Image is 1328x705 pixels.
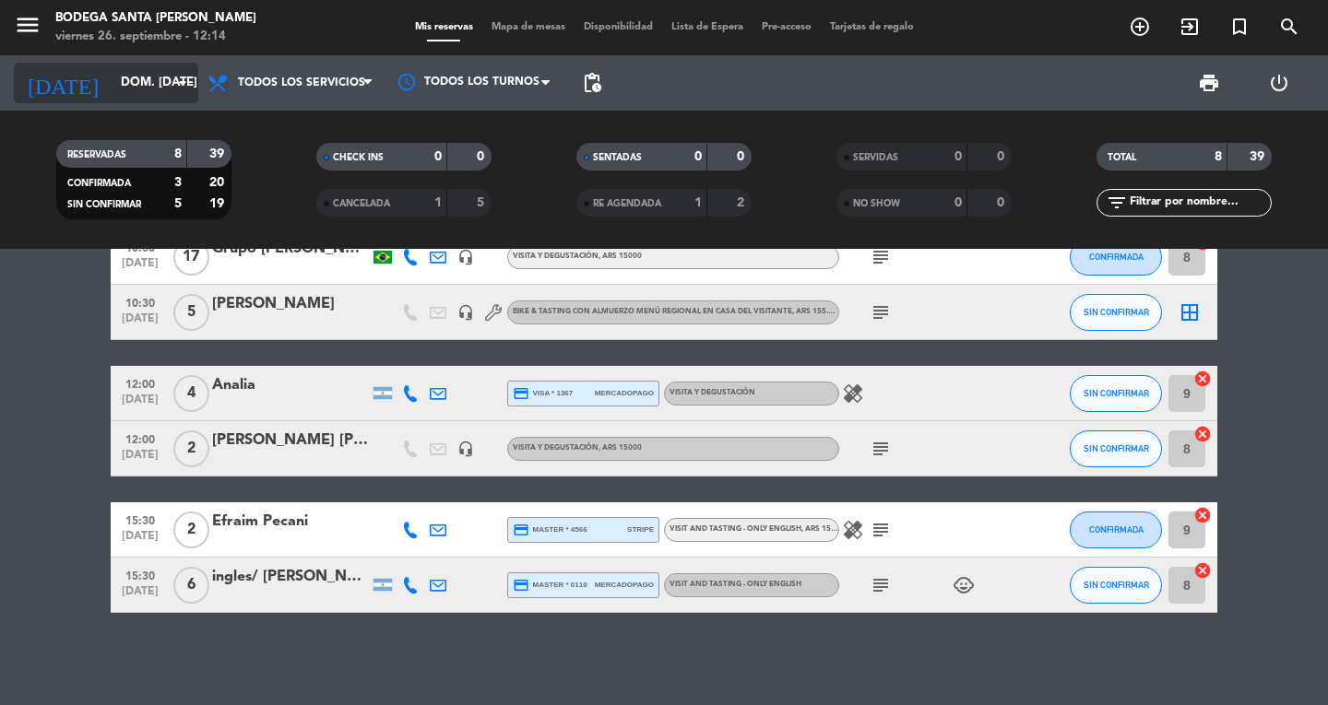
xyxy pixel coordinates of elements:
[14,63,112,103] i: [DATE]
[212,292,369,316] div: [PERSON_NAME]
[1193,370,1212,388] i: cancel
[513,577,587,593] span: master * 0110
[1070,511,1162,548] button: CONFIRMADA
[997,196,1008,209] strong: 0
[870,246,892,268] i: subject
[670,525,845,533] span: Visit and tasting - Only English
[801,525,845,533] span: , ARS 15000
[1193,425,1212,443] i: cancel
[853,199,900,208] span: NO SHOW
[477,150,488,163] strong: 0
[599,444,642,452] span: , ARS 15000
[174,197,182,210] strong: 5
[581,72,603,94] span: pending_actions
[173,511,209,548] span: 2
[953,574,975,596] i: child_care
[333,153,384,162] span: CHECK INS
[593,153,642,162] span: SENTADAS
[513,522,529,538] i: credit_card
[599,253,642,260] span: , ARS 15000
[870,574,892,596] i: subject
[670,581,801,588] span: Visit and tasting - Only English
[1129,16,1151,38] i: add_circle_outline
[55,28,256,46] div: viernes 26. septiembre - 12:14
[842,382,864,405] i: healing
[212,237,369,261] div: Grupo [PERSON_NAME]
[67,179,131,188] span: CONFIRMADA
[1084,580,1149,590] span: SIN CONFIRMAR
[737,196,748,209] strong: 2
[627,523,654,535] span: stripe
[1089,252,1144,262] span: CONFIRMADA
[172,72,194,94] i: arrow_drop_down
[1070,375,1162,412] button: SIN CONFIRMAR
[792,308,842,315] span: , ARS 155.000
[1193,506,1212,524] i: cancel
[1084,388,1149,398] span: SIN CONFIRMAR
[694,150,702,163] strong: 0
[14,11,41,39] i: menu
[954,196,962,209] strong: 0
[1193,561,1212,580] i: cancel
[212,373,369,397] div: Analia
[209,197,228,210] strong: 19
[1070,294,1162,331] button: SIN CONFIRMAR
[842,519,864,541] i: healing
[117,291,163,312] span: 10:30
[1106,192,1128,214] i: filter_list
[753,22,821,32] span: Pre-acceso
[821,22,923,32] span: Tarjetas de regalo
[1228,16,1251,38] i: turned_in_not
[212,510,369,534] div: Efraim Pecani
[457,441,474,457] i: headset_mic
[482,22,575,32] span: Mapa de mesas
[575,22,662,32] span: Disponibilidad
[67,150,126,159] span: RESERVADAS
[513,577,529,593] i: credit_card
[434,150,442,163] strong: 0
[117,257,163,278] span: [DATE]
[513,385,573,402] span: visa * 1367
[513,385,529,402] i: credit_card
[1089,524,1144,535] span: CONFIRMADA
[173,294,209,331] span: 5
[1084,443,1149,453] span: SIN CONFIRMAR
[870,438,892,460] i: subject
[174,176,182,189] strong: 3
[513,308,842,315] span: Bike & Tasting con Almuerzo Menú Regional en Casa del Visitante
[117,585,163,606] span: [DATE]
[333,199,390,208] span: CANCELADA
[997,150,1008,163] strong: 0
[853,153,898,162] span: SERVIDAS
[55,9,256,28] div: Bodega Santa [PERSON_NAME]
[513,253,642,260] span: Visita y Degustación
[209,147,228,160] strong: 39
[117,530,163,551] span: [DATE]
[593,199,661,208] span: RE AGENDADA
[117,449,163,470] span: [DATE]
[1179,301,1201,323] i: border_all
[1179,16,1201,38] i: exit_to_app
[212,429,369,452] div: [PERSON_NAME] [PERSON_NAME]
[737,150,748,163] strong: 0
[1244,55,1314,111] div: LOG OUT
[14,11,41,45] button: menu
[173,430,209,467] span: 2
[1215,150,1222,163] strong: 8
[662,22,753,32] span: Lista de Espera
[1198,72,1220,94] span: print
[595,579,654,591] span: mercadopago
[406,22,482,32] span: Mis reservas
[1108,153,1136,162] span: TOTAL
[457,304,474,321] i: headset_mic
[173,375,209,412] span: 4
[117,394,163,415] span: [DATE]
[457,249,474,265] i: headset_mic
[67,200,141,209] span: SIN CONFIRMAR
[1084,307,1149,317] span: SIN CONFIRMAR
[117,428,163,449] span: 12:00
[117,564,163,585] span: 15:30
[1250,150,1268,163] strong: 39
[1070,430,1162,467] button: SIN CONFIRMAR
[238,76,365,89] span: Todos los servicios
